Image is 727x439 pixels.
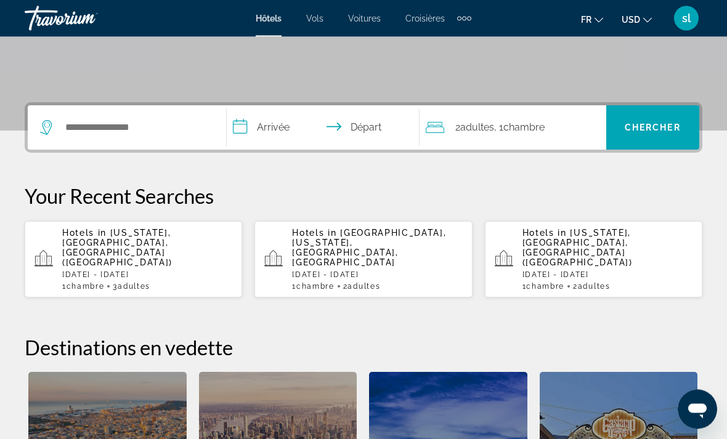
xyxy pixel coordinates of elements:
[292,228,336,238] span: Hotels in
[343,283,380,291] span: 2
[522,228,567,238] span: Hotels in
[494,119,545,137] span: , 1
[254,221,472,299] button: Hotels in [GEOGRAPHIC_DATA], [US_STATE], [GEOGRAPHIC_DATA], [GEOGRAPHIC_DATA][DATE] - [DATE]1Cham...
[62,271,232,280] p: [DATE] - [DATE]
[64,119,208,137] input: Search hotel destination
[62,283,104,291] span: 1
[670,6,702,31] button: User Menu
[606,106,699,150] button: Search
[256,14,282,23] a: Hôtels
[28,106,699,150] div: Search widget
[581,10,603,28] button: Change language
[485,221,702,299] button: Hotels in [US_STATE], [GEOGRAPHIC_DATA], [GEOGRAPHIC_DATA] ([GEOGRAPHIC_DATA])[DATE] - [DATE]1Cha...
[67,283,105,291] span: Chambre
[62,228,107,238] span: Hotels in
[292,283,334,291] span: 1
[455,119,494,137] span: 2
[25,2,148,34] a: Travorium
[522,283,564,291] span: 1
[573,283,610,291] span: 2
[296,283,335,291] span: Chambre
[25,184,702,209] p: Your Recent Searches
[348,14,381,23] a: Voitures
[25,336,702,360] h2: Destinations en vedette
[625,123,681,133] span: Chercher
[457,9,471,28] button: Extra navigation items
[420,106,606,150] button: Travelers: 2 adults, 0 children
[62,228,173,268] span: [US_STATE], [GEOGRAPHIC_DATA], [GEOGRAPHIC_DATA] ([GEOGRAPHIC_DATA])
[522,228,633,268] span: [US_STATE], [GEOGRAPHIC_DATA], [GEOGRAPHIC_DATA] ([GEOGRAPHIC_DATA])
[622,10,652,28] button: Change currency
[306,14,323,23] a: Vols
[347,283,380,291] span: Adultes
[682,12,691,25] span: sl
[227,106,420,150] button: Select check in and out date
[25,221,242,299] button: Hotels in [US_STATE], [GEOGRAPHIC_DATA], [GEOGRAPHIC_DATA] ([GEOGRAPHIC_DATA])[DATE] - [DATE]1Cha...
[460,122,494,134] span: Adultes
[503,122,545,134] span: Chambre
[578,283,611,291] span: Adultes
[405,14,445,23] a: Croisières
[622,15,640,25] span: USD
[522,271,692,280] p: [DATE] - [DATE]
[292,271,462,280] p: [DATE] - [DATE]
[292,228,446,268] span: [GEOGRAPHIC_DATA], [US_STATE], [GEOGRAPHIC_DATA], [GEOGRAPHIC_DATA]
[113,283,150,291] span: 3
[526,283,564,291] span: Chambre
[118,283,150,291] span: Adultes
[581,15,591,25] span: fr
[678,390,717,429] iframe: Bouton de lancement de la fenêtre de messagerie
